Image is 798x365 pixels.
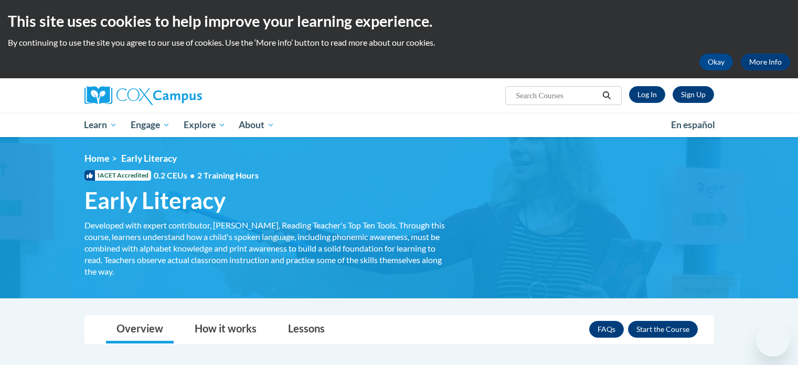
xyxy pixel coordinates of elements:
[184,316,267,343] a: How it works
[84,220,446,277] div: Developed with expert contributor, [PERSON_NAME], Reading Teacher's Top Ten Tools. Through this c...
[664,114,722,136] a: En español
[106,316,174,343] a: Overview
[84,86,284,105] a: Cox Campus
[515,89,599,102] input: Search Courses
[131,119,170,131] span: Engage
[78,113,124,137] a: Learn
[84,119,117,131] span: Learn
[177,113,232,137] a: Explore
[69,113,730,137] div: Main menu
[84,186,226,214] span: Early Literacy
[184,119,226,131] span: Explore
[232,113,281,137] a: About
[671,119,715,130] span: En español
[628,321,698,338] button: Enroll
[589,321,624,338] a: FAQs
[154,170,259,181] span: 0.2 CEUs
[84,86,202,105] img: Cox Campus
[756,323,790,357] iframe: Button to launch messaging window
[84,153,109,164] a: Home
[190,170,195,180] span: •
[8,37,790,48] p: By continuing to use the site you agree to our use of cookies. Use the ‘More info’ button to read...
[239,119,274,131] span: About
[599,89,614,102] button: Search
[124,113,177,137] a: Engage
[629,86,665,103] a: Log In
[84,170,151,181] span: IACET Accredited
[8,11,790,32] h2: This site uses cookies to help improve your learning experience.
[121,153,177,164] span: Early Literacy
[699,54,733,70] button: Okay
[278,316,335,343] a: Lessons
[197,170,259,180] span: 2 Training Hours
[741,54,790,70] a: More Info
[673,86,714,103] a: Register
